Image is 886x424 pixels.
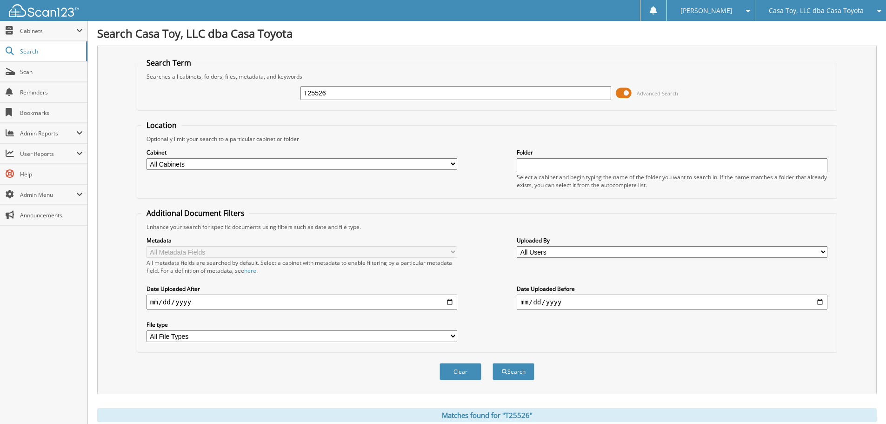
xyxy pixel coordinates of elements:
[517,285,827,293] label: Date Uploaded Before
[142,135,832,143] div: Optionally limit your search to a particular cabinet or folder
[142,120,181,130] legend: Location
[20,211,83,219] span: Announcements
[142,58,196,68] legend: Search Term
[20,68,83,76] span: Scan
[517,295,827,310] input: end
[493,363,534,380] button: Search
[147,259,457,275] div: All metadata fields are searched by default. Select a cabinet with metadata to enable filtering b...
[769,8,864,13] span: Casa Toy, LLC dba Casa Toyota
[97,408,877,422] div: Matches found for "T25526"
[637,90,678,97] span: Advanced Search
[680,8,733,13] span: [PERSON_NAME]
[440,363,481,380] button: Clear
[20,191,76,199] span: Admin Menu
[20,129,76,137] span: Admin Reports
[20,150,76,158] span: User Reports
[147,295,457,310] input: start
[142,73,832,81] div: Searches all cabinets, folders, files, metadata, and keywords
[517,173,827,189] div: Select a cabinet and begin typing the name of the folder you want to search in. If the name match...
[20,47,81,55] span: Search
[147,285,457,293] label: Date Uploaded After
[142,208,249,218] legend: Additional Document Filters
[517,148,827,156] label: Folder
[20,109,83,117] span: Bookmarks
[20,88,83,96] span: Reminders
[142,223,832,231] div: Enhance your search for specific documents using filters such as date and file type.
[517,236,827,244] label: Uploaded By
[147,236,457,244] label: Metadata
[20,170,83,178] span: Help
[97,26,877,41] h1: Search Casa Toy, LLC dba Casa Toyota
[20,27,76,35] span: Cabinets
[9,4,79,17] img: scan123-logo-white.svg
[147,148,457,156] label: Cabinet
[147,321,457,329] label: File type
[244,267,256,275] a: here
